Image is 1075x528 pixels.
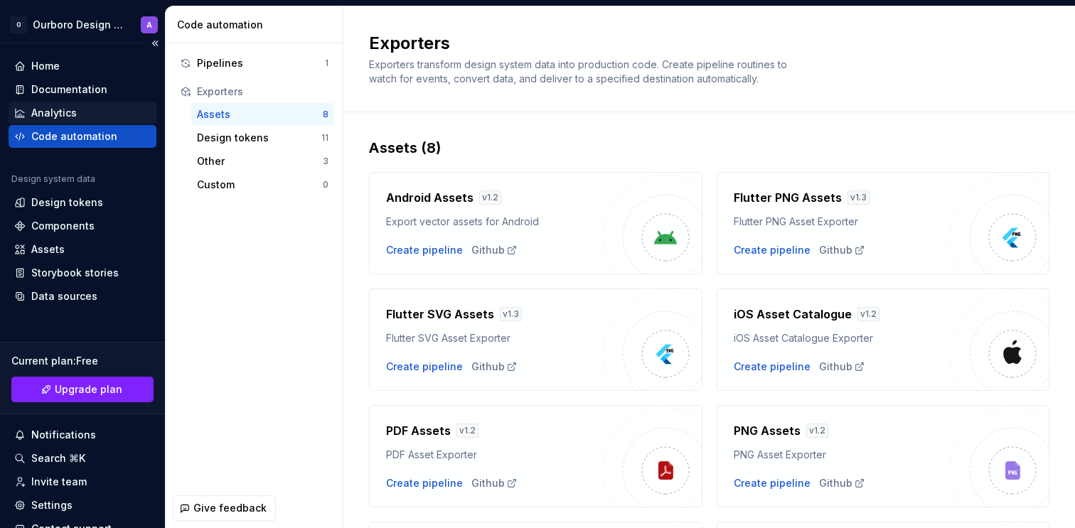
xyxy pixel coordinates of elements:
a: Data sources [9,285,156,308]
div: Storybook stories [31,266,119,280]
div: Assets [31,242,65,257]
button: Pipelines1 [174,52,334,75]
button: Create pipeline [386,476,463,490]
a: Design tokens [9,191,156,214]
div: Design system data [11,173,95,185]
div: v 1.2 [456,424,478,438]
div: Export vector assets for Android [386,215,603,229]
button: Create pipeline [386,360,463,374]
h2: Exporters [369,32,1032,55]
div: Design tokens [31,195,103,210]
a: Documentation [9,78,156,101]
div: O [10,16,27,33]
div: v 1.2 [806,424,828,438]
span: Exporters transform design system data into production code. Create pipeline routines to watch fo... [369,58,790,85]
div: PNG Asset Exporter [734,448,951,462]
button: Design tokens11 [191,126,334,149]
div: Components [31,219,95,233]
div: Search ⌘K [31,451,85,465]
button: Create pipeline [734,360,811,374]
div: Assets [197,107,323,122]
button: Notifications [9,424,156,446]
h4: PNG Assets [734,422,801,439]
a: Assets [9,238,156,261]
h4: iOS Asset Catalogue [734,306,852,323]
div: 8 [323,109,328,120]
div: 3 [323,156,328,167]
a: Github [819,243,865,257]
a: Components [9,215,156,237]
div: iOS Asset Catalogue Exporter [734,331,951,345]
div: Analytics [31,106,77,120]
button: Search ⌘K [9,447,156,470]
a: Analytics [9,102,156,124]
div: Github [471,360,518,374]
h4: PDF Assets [386,422,451,439]
h4: Android Assets [386,189,474,206]
div: A [146,19,152,31]
button: Collapse sidebar [145,33,165,53]
div: Custom [197,178,323,192]
a: Github [471,476,518,490]
div: Flutter SVG Asset Exporter [386,331,603,345]
div: Invite team [31,475,87,489]
div: Other [197,154,323,168]
div: PDF Asset Exporter [386,448,603,462]
div: Exporters [197,85,328,99]
button: Create pipeline [734,476,811,490]
div: 11 [321,132,328,144]
div: Documentation [31,82,107,97]
a: Upgrade plan [11,377,154,402]
div: v 1.2 [479,190,501,205]
button: OOurboro Design SystemA [3,9,162,40]
a: Github [819,476,865,490]
button: Custom0 [191,173,334,196]
a: Settings [9,494,156,517]
button: Create pipeline [734,243,811,257]
h4: Flutter SVG Assets [386,306,494,323]
a: Home [9,55,156,77]
div: v 1.3 [847,190,870,205]
button: Give feedback [173,495,276,521]
div: 1 [325,58,328,69]
a: Code automation [9,125,156,148]
div: Data sources [31,289,97,303]
div: 0 [323,179,328,190]
a: Invite team [9,470,156,493]
div: Github [819,360,865,374]
span: Upgrade plan [55,382,122,397]
div: Ourboro Design System [33,18,124,32]
div: Current plan : Free [11,354,154,368]
div: Notifications [31,428,96,442]
div: Code automation [31,129,117,144]
a: Github [471,243,518,257]
button: Create pipeline [386,243,463,257]
div: Pipelines [197,56,325,70]
div: Flutter PNG Asset Exporter [734,215,951,229]
button: Assets8 [191,103,334,126]
h4: Flutter PNG Assets [734,189,842,206]
div: Design tokens [197,131,321,145]
div: Settings [31,498,73,512]
div: Code automation [177,18,337,32]
div: v 1.2 [857,307,879,321]
a: Storybook stories [9,262,156,284]
div: Home [31,59,60,73]
span: Give feedback [193,501,267,515]
div: Assets (8) [369,138,1049,158]
button: Other3 [191,150,334,173]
